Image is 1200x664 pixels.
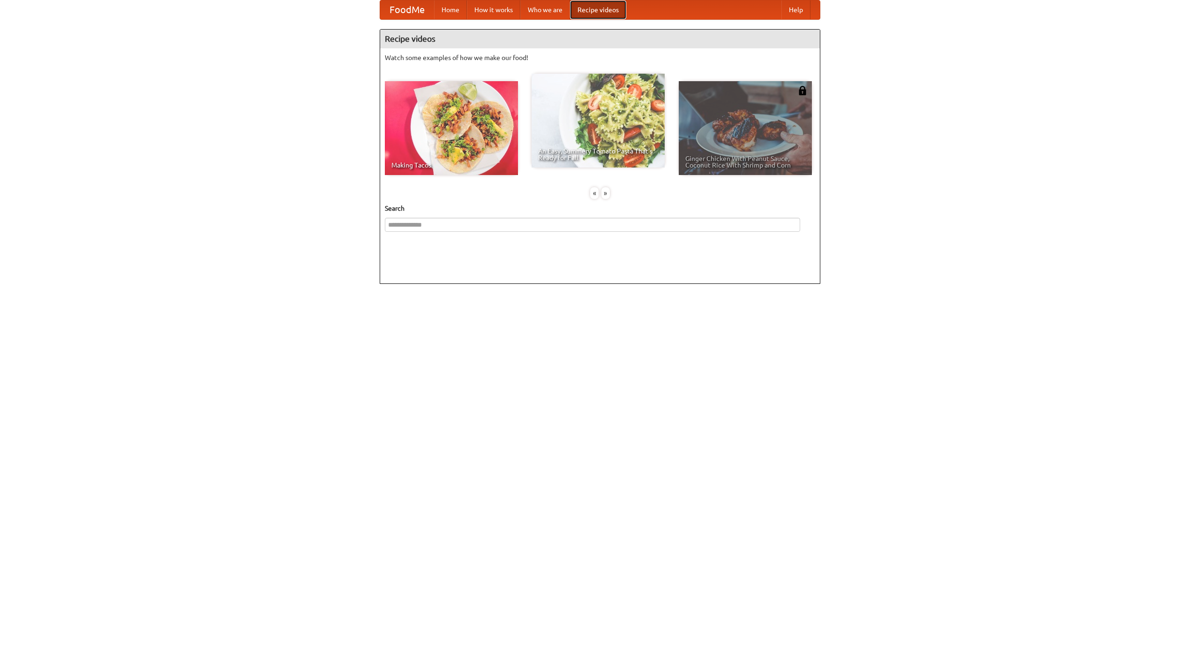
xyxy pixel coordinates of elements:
a: How it works [467,0,520,19]
a: Home [434,0,467,19]
h4: Recipe videos [380,30,820,48]
span: An Easy, Summery Tomato Pasta That's Ready for Fall [538,148,658,161]
div: « [590,187,599,199]
a: FoodMe [380,0,434,19]
a: Who we are [520,0,570,19]
img: 483408.png [798,86,807,95]
div: » [601,187,610,199]
a: Recipe videos [570,0,626,19]
a: An Easy, Summery Tomato Pasta That's Ready for Fall [532,74,665,168]
a: Making Tacos [385,81,518,175]
a: Help [781,0,810,19]
h5: Search [385,204,815,213]
span: Making Tacos [391,162,511,168]
p: Watch some examples of how we make our food! [385,53,815,62]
